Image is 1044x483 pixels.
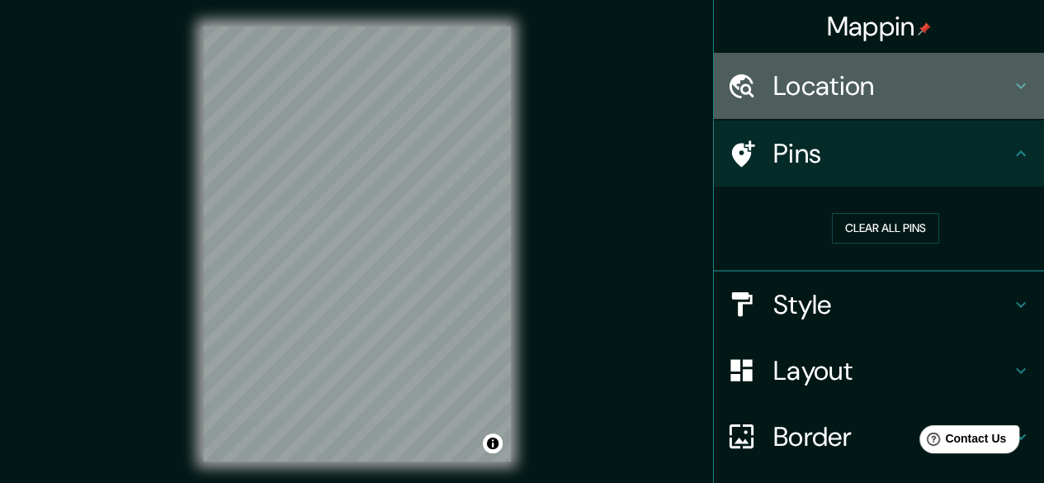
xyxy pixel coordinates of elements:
canvas: Map [203,26,511,462]
h4: Layout [773,354,1011,387]
h4: Border [773,420,1011,453]
button: Toggle attribution [483,433,503,453]
img: pin-icon.png [918,22,931,36]
iframe: Help widget launcher [897,419,1026,465]
h4: Style [773,288,1011,321]
div: Border [714,404,1044,470]
h4: Mappin [827,10,932,43]
button: Clear all pins [832,213,939,244]
div: Layout [714,338,1044,404]
div: Location [714,53,1044,119]
h4: Pins [773,137,1011,170]
div: Pins [714,121,1044,187]
div: Style [714,272,1044,338]
h4: Location [773,69,1011,102]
